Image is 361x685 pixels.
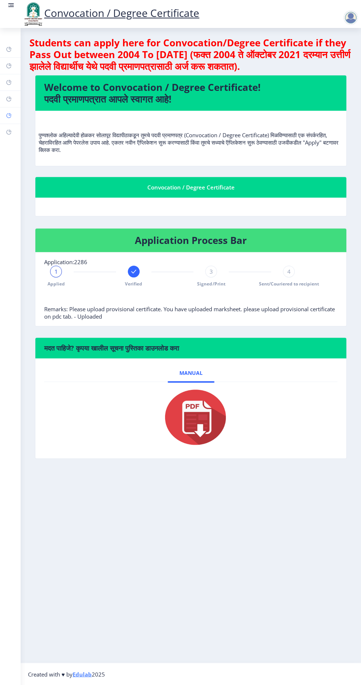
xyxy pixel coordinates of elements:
[154,388,228,447] img: pdf.png
[48,281,65,287] span: Applied
[44,234,337,246] h4: Application Process Bar
[179,370,203,376] span: Manual
[22,6,199,20] a: Convocation / Degree Certificate
[168,364,214,382] a: Manual
[197,281,225,287] span: Signed/Print
[259,281,319,287] span: Sent/Couriered to recipient
[39,117,343,153] p: पुण्यश्लोक अहिल्यादेवी होळकर सोलापूर विद्यापीठाकडून तुमचे पदवी प्रमाणपत्र (Convocation / Degree C...
[22,1,44,26] img: logo
[73,670,92,678] a: Edulab
[44,344,337,352] h6: मदत पाहिजे? कृपया खालील सूचना पुस्तिका डाउनलोड करा
[29,37,352,72] h4: Students can apply here for Convocation/Degree Certificate if they Pass Out between 2004 To [DATE...
[44,183,337,192] div: Convocation / Degree Certificate
[55,268,58,275] span: 1
[28,670,105,678] span: Created with ♥ by 2025
[44,305,335,320] span: Remarks: Please upload provisional certificate. You have uploaded marksheet. please upload provis...
[44,81,337,105] h4: Welcome to Convocation / Degree Certificate! पदवी प्रमाणपत्रात आपले स्वागत आहे!
[44,258,87,266] span: Application:2286
[125,281,142,287] span: Verified
[287,268,291,275] span: 4
[210,268,213,275] span: 3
